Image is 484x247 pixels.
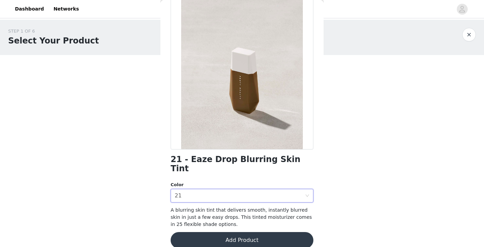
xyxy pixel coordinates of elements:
[459,4,465,15] div: avatar
[171,181,313,188] div: Color
[8,28,99,35] div: STEP 1 OF 6
[171,155,313,173] h1: 21 - Eaze Drop Blurring Skin Tint
[175,189,181,202] div: 21
[8,35,99,47] h1: Select Your Product
[171,207,312,227] span: A blurring skin tint that delivers smooth, instantly blurred skin in just a few easy drops. This ...
[49,1,83,17] a: Networks
[11,1,48,17] a: Dashboard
